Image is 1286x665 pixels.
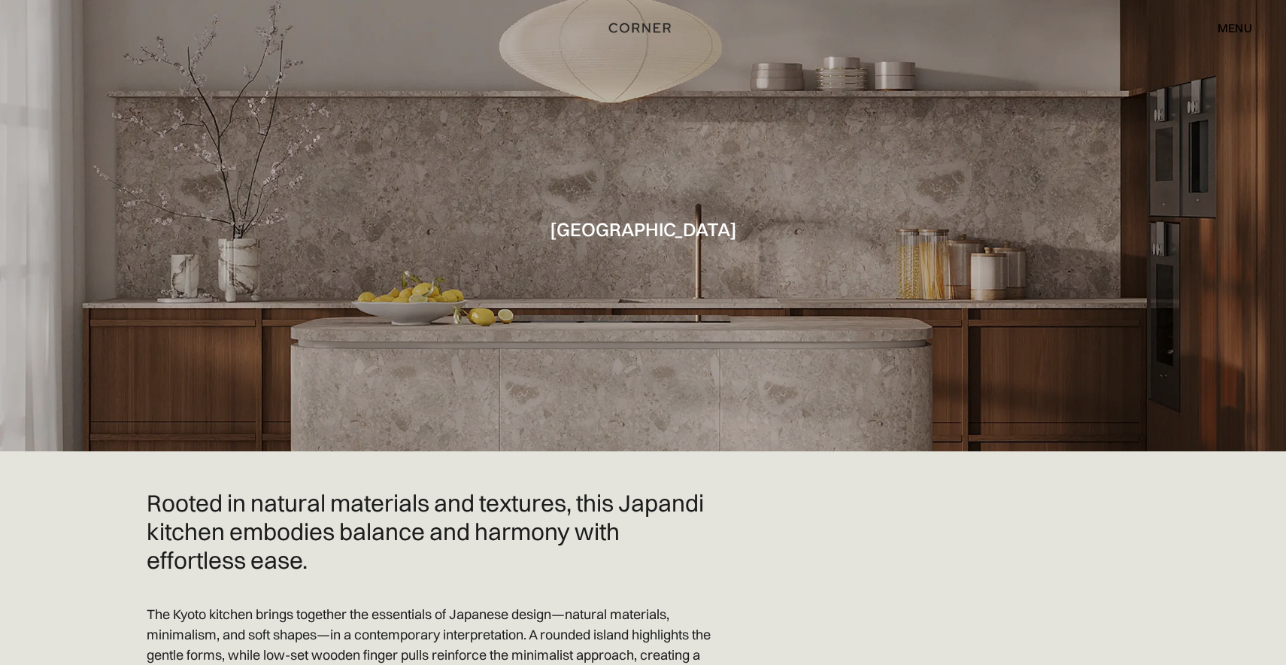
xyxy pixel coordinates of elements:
[593,18,693,38] a: home
[1203,15,1252,41] div: menu
[550,219,737,239] h1: [GEOGRAPHIC_DATA]
[147,489,718,574] h2: Rooted in natural materials and textures, this Japandi kitchen embodies balance and harmony with ...
[1218,22,1252,34] div: menu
